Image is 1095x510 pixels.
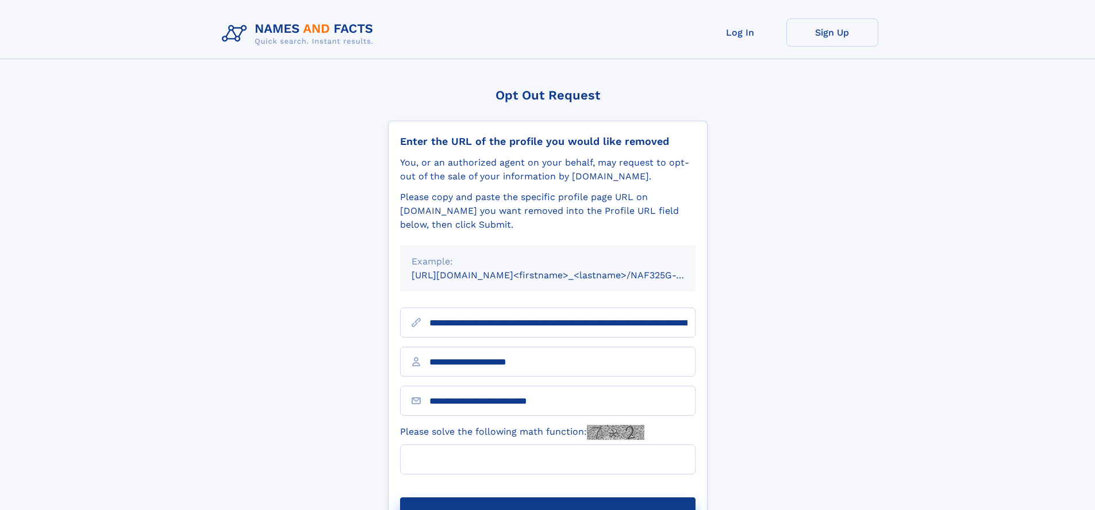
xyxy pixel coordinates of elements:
div: Example: [412,255,684,269]
a: Log In [694,18,786,47]
div: Please copy and paste the specific profile page URL on [DOMAIN_NAME] you want removed into the Pr... [400,190,696,232]
div: Enter the URL of the profile you would like removed [400,135,696,148]
div: Opt Out Request [388,88,708,102]
img: Logo Names and Facts [217,18,383,49]
div: You, or an authorized agent on your behalf, may request to opt-out of the sale of your informatio... [400,156,696,183]
label: Please solve the following math function: [400,425,644,440]
a: Sign Up [786,18,878,47]
small: [URL][DOMAIN_NAME]<firstname>_<lastname>/NAF325G-xxxxxxxx [412,270,717,281]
